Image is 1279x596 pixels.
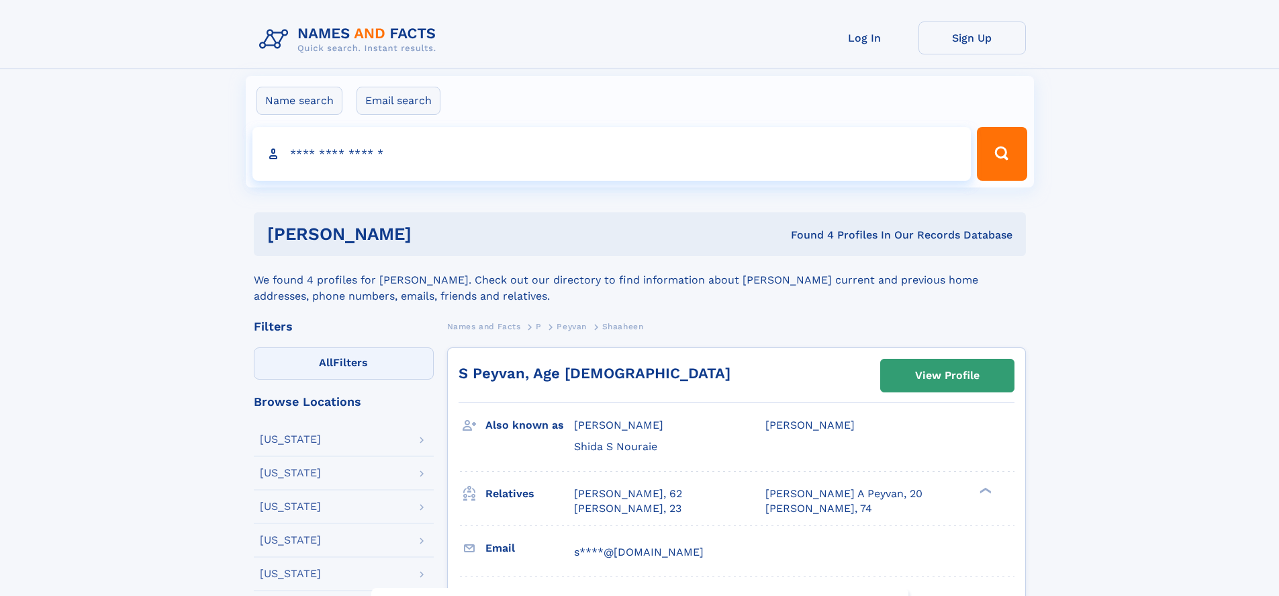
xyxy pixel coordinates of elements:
[557,322,587,331] span: Peyvan
[574,419,663,431] span: [PERSON_NAME]
[536,322,542,331] span: P
[260,468,321,478] div: [US_STATE]
[447,318,521,335] a: Names and Facts
[765,419,855,431] span: [PERSON_NAME]
[319,356,333,369] span: All
[574,486,682,501] a: [PERSON_NAME], 62
[254,256,1026,304] div: We found 4 profiles for [PERSON_NAME]. Check out our directory to find information about [PERSON_...
[260,501,321,512] div: [US_STATE]
[574,440,657,453] span: Shida S Nouraie
[976,486,992,495] div: ❯
[256,87,342,115] label: Name search
[915,360,980,391] div: View Profile
[485,414,574,437] h3: Also known as
[254,347,434,380] label: Filters
[260,535,321,546] div: [US_STATE]
[881,359,1014,392] a: View Profile
[765,501,872,516] a: [PERSON_NAME], 74
[260,568,321,579] div: [US_STATE]
[536,318,542,335] a: P
[254,396,434,408] div: Browse Locations
[485,537,574,560] h3: Email
[252,127,972,181] input: search input
[765,486,922,501] a: [PERSON_NAME] A Peyvan, 20
[574,501,681,516] a: [PERSON_NAME], 23
[811,22,918,54] a: Log In
[357,87,440,115] label: Email search
[267,226,602,243] h1: [PERSON_NAME]
[459,365,730,382] a: S Peyvan, Age [DEMOGRAPHIC_DATA]
[254,321,434,333] div: Filters
[557,318,587,335] a: Peyvan
[602,322,644,331] span: Shaaheen
[485,482,574,505] h3: Relatives
[254,22,447,58] img: Logo Names and Facts
[260,434,321,445] div: [US_STATE]
[918,22,1026,54] a: Sign Up
[601,228,1012,243] div: Found 4 Profiles In Our Records Database
[977,127,1027,181] button: Search Button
